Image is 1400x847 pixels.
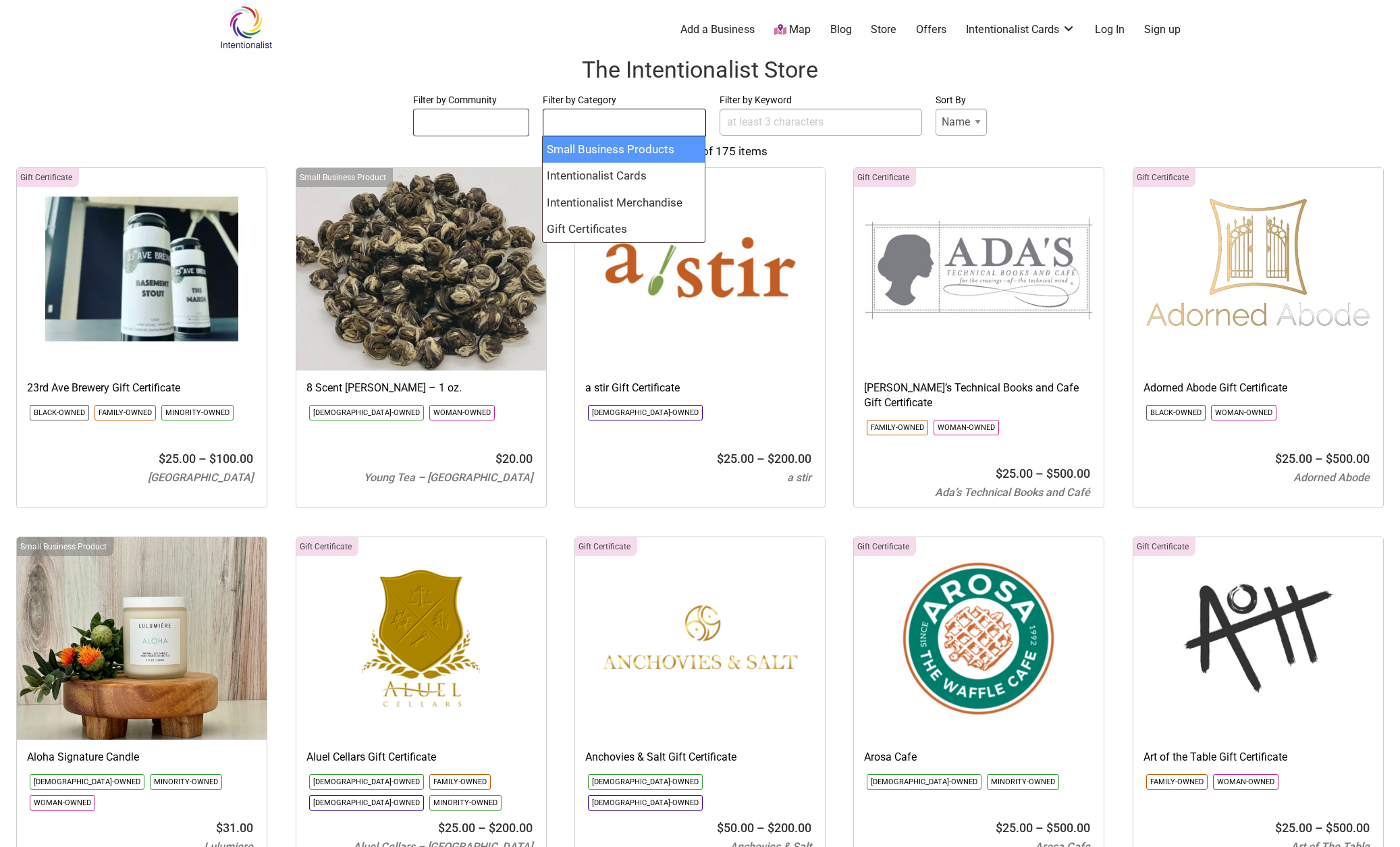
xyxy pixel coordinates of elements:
[438,821,475,835] bdi: 25.00
[1315,452,1323,466] span: –
[1133,537,1383,740] img: Aott - Art of the Table logo
[198,452,207,466] span: –
[966,22,1075,37] a: Intentionalist Cards
[17,168,79,187] div: Click to show only this category
[296,537,358,556] div: Click to show only this category
[296,168,393,187] div: Click to show only this category
[1211,405,1276,420] li: Click to show only this community
[1144,22,1181,37] a: Sign up
[438,821,445,835] span: $
[1035,821,1044,835] span: –
[148,471,253,484] span: [GEOGRAPHIC_DATA]
[1133,537,1195,556] div: Click to show only this category
[159,452,196,466] bdi: 25.00
[30,774,144,790] li: Click to show only this community
[1046,821,1053,835] span: $
[996,821,1033,835] bdi: 25.00
[588,405,703,420] li: Click to show only this community
[14,143,1386,161] div: Showing 175 of 175 items
[717,452,724,466] span: $
[27,381,257,395] h3: 23rd Ave Brewery Gift Certificate
[1275,452,1312,466] bdi: 25.00
[1213,774,1278,790] li: Click to show only this community
[30,795,95,811] li: Click to show only this community
[159,452,165,466] span: $
[717,452,754,466] bdi: 25.00
[489,821,495,835] span: $
[854,537,1104,740] img: Cafe Arosa
[717,821,724,835] span: $
[768,452,774,466] span: $
[774,22,811,38] a: Map
[216,821,223,835] span: $
[309,405,424,420] li: Click to show only this community
[1046,466,1090,481] bdi: 500.00
[854,168,1104,371] img: Adas Technical Books and Cafe Logo
[1146,405,1206,420] li: Click to show only this community
[495,452,502,466] span: $
[296,537,546,740] img: Aluel Cellars
[867,774,981,790] li: Click to show only this community
[429,795,502,811] li: Click to show only this community
[575,537,825,740] img: Anchovies & Salt logo
[934,420,999,435] li: Click to show only this community
[14,54,1386,86] h1: The Intentionalist Store
[161,405,234,420] li: Click to show only this community
[1143,381,1373,395] h3: Adorned Abode Gift Certificate
[1326,821,1370,835] bdi: 500.00
[1326,452,1332,466] span: $
[936,92,987,109] label: Sort By
[1143,750,1373,765] h3: Art of the Table Gift Certificate
[1326,452,1370,466] bdi: 500.00
[309,774,424,790] li: Click to show only this community
[768,821,811,835] bdi: 200.00
[1046,466,1053,481] span: $
[867,420,928,435] li: Click to show only this community
[996,821,1002,835] span: $
[209,452,216,466] span: $
[680,22,755,37] a: Add a Business
[309,795,424,811] li: Click to show only this community
[1326,821,1332,835] span: $
[27,750,257,765] h3: Aloha Signature Candle
[1275,452,1282,466] span: $
[935,486,1090,499] span: Ada’s Technical Books and Café
[720,92,922,109] label: Filter by Keyword
[588,795,703,811] li: Click to show only this community
[1133,168,1383,371] img: Adorned Abode Gift Certificates
[364,471,533,484] span: Young Tea – [GEOGRAPHIC_DATA]
[306,381,536,395] h3: 8 Scent [PERSON_NAME] – 1 oz.
[543,190,705,216] li: Intentionalist Merchandise
[1095,22,1125,37] a: Log In
[1133,168,1195,187] div: Click to show only this category
[1275,821,1312,835] bdi: 25.00
[543,163,705,189] li: Intentionalist Cards
[575,537,637,556] div: Click to show only this category
[1275,821,1282,835] span: $
[216,821,253,835] bdi: 31.00
[17,537,113,556] div: Click to show only this category
[543,92,706,109] label: Filter by Category
[588,774,703,790] li: Click to show only this community
[717,821,754,835] bdi: 50.00
[478,821,486,835] span: –
[30,405,89,420] li: Click to show only this community
[214,5,278,49] img: Intentionalist
[209,452,253,466] bdi: 100.00
[768,821,774,835] span: $
[854,168,916,187] div: Click to show only this category
[1293,471,1370,484] span: Adorned Abode
[543,136,705,163] li: Small Business Products
[296,168,546,371] img: Young Tea 8 Scent Jasmine Green Pearl
[830,22,852,37] a: Blog
[1315,821,1323,835] span: –
[864,381,1094,411] h3: [PERSON_NAME]’s Technical Books and Cafe Gift Certificate
[1046,821,1090,835] bdi: 500.00
[543,216,705,242] li: Gift Certificates
[871,22,896,37] a: Store
[768,452,811,466] bdi: 200.00
[429,405,495,420] li: Click to show only this community
[916,22,946,37] a: Offers
[996,466,1002,481] span: $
